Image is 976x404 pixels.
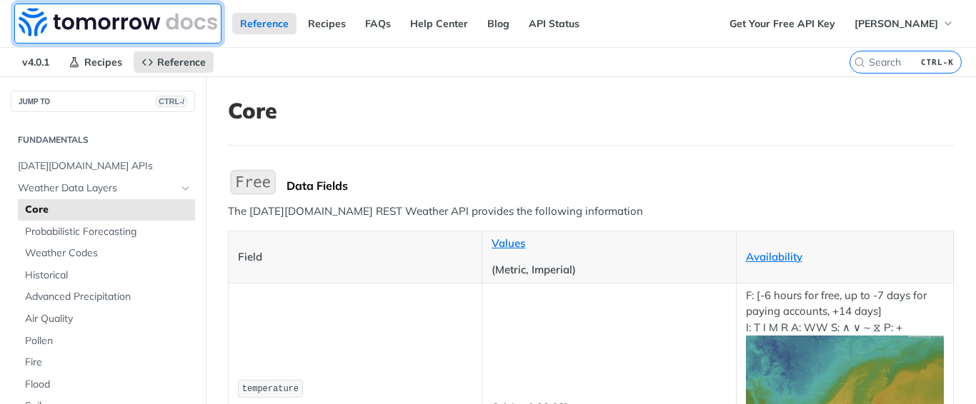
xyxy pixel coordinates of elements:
a: Blog [479,13,517,34]
a: Fire [18,352,195,373]
h2: Fundamentals [11,133,195,146]
a: Help Center [402,13,476,34]
span: [PERSON_NAME] [855,17,938,30]
span: [DATE][DOMAIN_NAME] APIs [18,159,191,173]
span: Air Quality [25,312,191,326]
a: Weather Data LayersHide subpages for Weather Data Layers [11,178,195,199]
span: Weather Data Layers [18,181,176,196]
a: Air Quality [18,308,195,330]
a: Weather Codes [18,243,195,264]
span: Core [25,203,191,217]
span: CTRL-/ [156,96,187,107]
span: Expand image [746,387,945,400]
span: Historical [25,268,191,283]
a: Core [18,199,195,221]
span: Fire [25,355,191,370]
a: Get Your Free API Key [722,13,843,34]
a: Flood [18,374,195,395]
button: Hide subpages for Weather Data Layers [180,183,191,194]
button: [PERSON_NAME] [847,13,962,34]
p: The [DATE][DOMAIN_NAME] REST Weather API provides the following information [228,203,954,220]
button: JUMP TOCTRL-/ [11,91,195,112]
svg: Search [854,56,865,68]
span: temperature [242,384,299,394]
span: Advanced Precipitation [25,290,191,304]
span: Recipes [84,56,122,69]
span: Pollen [25,334,191,348]
a: [DATE][DOMAIN_NAME] APIs [11,156,195,177]
a: Historical [18,265,195,286]
a: API Status [521,13,587,34]
a: Advanced Precipitation [18,286,195,308]
p: Field [238,249,472,266]
span: Reference [157,56,206,69]
span: Weather Codes [25,246,191,261]
a: Pollen [18,330,195,352]
a: Reference [232,13,297,34]
a: Probabilistic Forecasting [18,221,195,243]
a: Recipes [300,13,354,34]
img: Tomorrow.io Weather API Docs [19,8,217,36]
h1: Core [228,98,954,123]
div: Data Fields [287,178,954,193]
a: Recipes [61,51,130,73]
span: v4.0.1 [14,51,57,73]
kbd: CTRL-K [917,55,957,69]
a: Values [492,236,525,250]
a: Availability [746,250,802,263]
span: Flood [25,378,191,392]
a: Reference [134,51,214,73]
p: (Metric, Imperial) [492,262,726,278]
a: FAQs [357,13,399,34]
span: Probabilistic Forecasting [25,225,191,239]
